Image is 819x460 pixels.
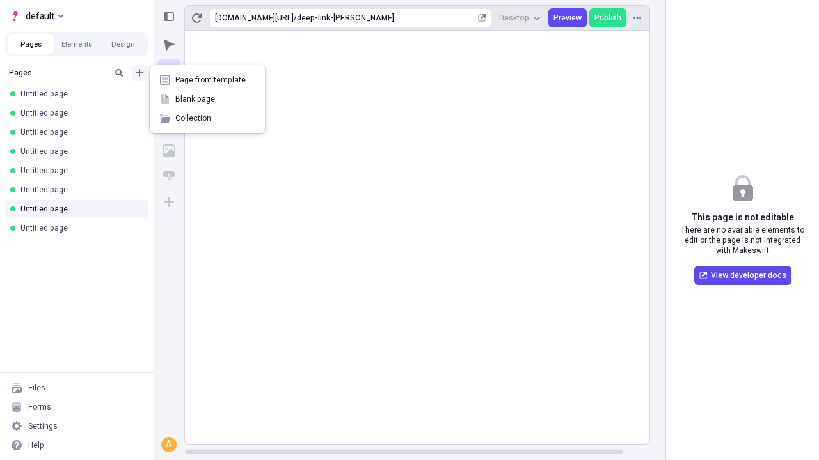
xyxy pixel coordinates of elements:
[594,13,621,23] span: Publish
[215,13,294,23] div: [URL][DOMAIN_NAME]
[553,13,582,23] span: Preview
[676,225,809,256] span: There are no available elements to edit or the page is not integrated with Makeswift
[294,13,297,23] div: /
[100,34,146,54] button: Design
[20,204,138,214] div: Untitled page
[20,146,138,157] div: Untitled page
[163,438,175,451] div: A
[20,223,138,233] div: Untitled page
[157,165,180,188] button: Button
[157,139,180,162] button: Image
[28,402,51,412] div: Forms
[494,8,546,27] button: Desktop
[28,421,58,431] div: Settings
[20,165,138,176] div: Untitled page
[20,127,138,137] div: Untitled page
[589,8,626,27] button: Publish
[20,185,138,195] div: Untitled page
[132,65,147,80] button: Add new
[26,8,54,24] span: default
[8,34,54,54] button: Pages
[297,13,475,23] div: deep-link-[PERSON_NAME]
[5,6,68,26] button: Select site
[694,266,791,285] a: View developer docs
[548,8,587,27] button: Preview
[20,89,138,99] div: Untitled page
[175,94,255,104] span: Blank page
[150,65,265,133] div: Add new
[20,108,138,118] div: Untitled page
[499,13,529,23] span: Desktop
[175,113,255,123] span: Collection
[28,383,45,393] div: Files
[691,211,794,225] span: This page is not editable
[28,440,44,450] div: Help
[175,75,255,85] span: Page from template
[9,68,106,78] div: Pages
[54,34,100,54] button: Elements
